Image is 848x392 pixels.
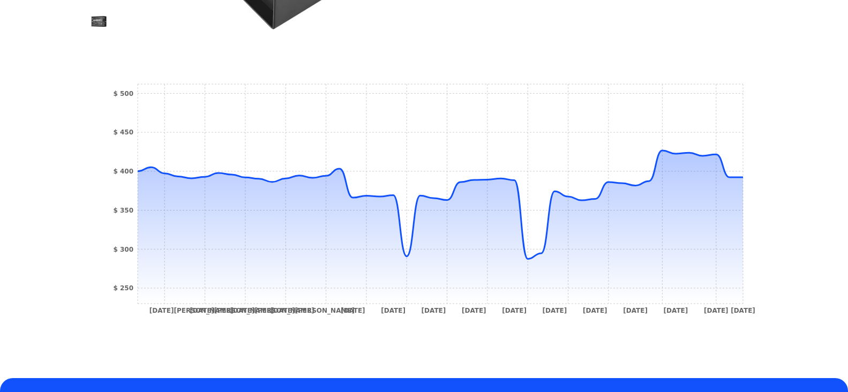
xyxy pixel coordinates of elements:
[623,307,648,314] tspan: [DATE]
[381,307,406,314] tspan: [DATE]
[731,307,755,314] tspan: [DATE]
[703,307,728,314] tspan: [DATE]
[113,90,133,97] tspan: $ 500
[582,307,607,314] tspan: [DATE]
[149,307,233,315] tspan: [DATE][PERSON_NAME]
[421,307,446,314] tspan: [DATE]
[340,307,365,314] tspan: [DATE]
[113,284,133,292] tspan: $ 250
[113,129,133,136] tspan: $ 450
[461,307,486,314] tspan: [DATE]
[90,13,107,30] img: Aislador De Audio Efector Di Palmusic Caja Directa Pasiva
[113,246,133,253] tspan: $ 300
[270,307,354,315] tspan: [DATE][PERSON_NAME]
[502,307,527,314] tspan: [DATE]
[663,307,688,314] tspan: [DATE]
[230,307,314,315] tspan: [DATE][PERSON_NAME]
[190,307,274,315] tspan: [DATE][PERSON_NAME]
[113,207,133,214] tspan: $ 350
[542,307,567,314] tspan: [DATE]
[113,168,133,175] tspan: $ 400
